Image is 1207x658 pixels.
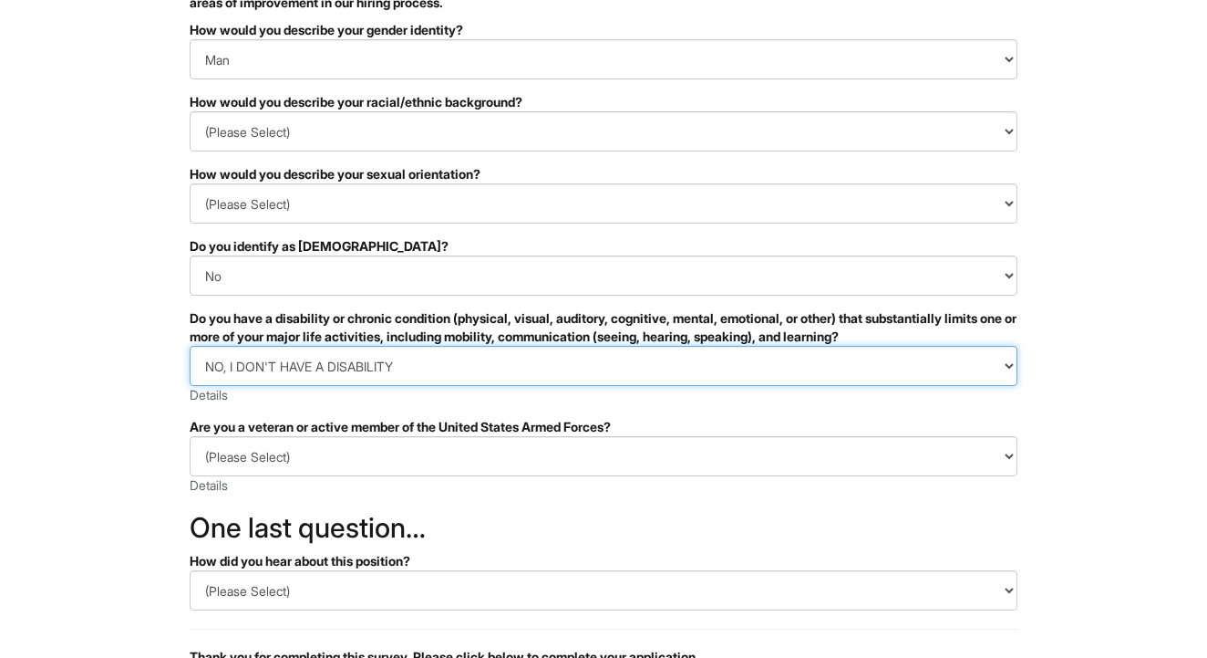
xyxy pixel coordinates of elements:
[190,309,1017,346] div: Do you have a disability or chronic condition (physical, visual, auditory, cognitive, mental, emo...
[190,39,1017,79] select: How would you describe your gender identity?
[190,387,228,402] a: Details
[190,552,1017,570] div: How did you hear about this position?
[190,111,1017,151] select: How would you describe your racial/ethnic background?
[190,183,1017,224] select: How would you describe your sexual orientation?
[190,570,1017,611] select: How did you hear about this position?
[190,256,1017,296] select: Do you identify as transgender?
[190,418,1017,436] div: Are you a veteran or active member of the United States Armed Forces?
[190,93,1017,111] div: How would you describe your racial/ethnic background?
[190,346,1017,386] select: Do you have a disability or chronic condition (physical, visual, auditory, cognitive, mental, emo...
[190,21,1017,39] div: How would you describe your gender identity?
[190,477,228,493] a: Details
[190,436,1017,476] select: Are you a veteran or active member of the United States Armed Forces?
[190,513,1017,543] h2: One last question…
[190,237,1017,256] div: Do you identify as [DEMOGRAPHIC_DATA]?
[190,165,1017,183] div: How would you describe your sexual orientation?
